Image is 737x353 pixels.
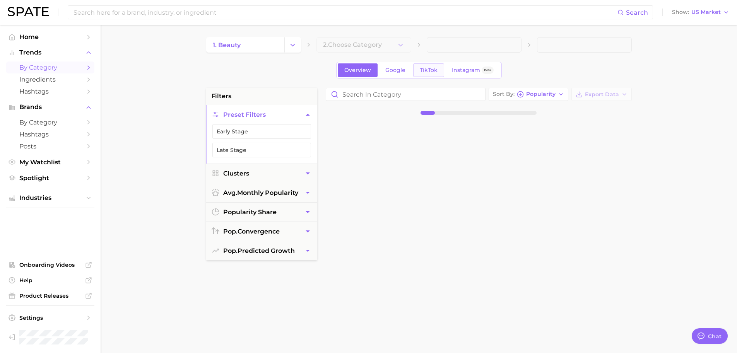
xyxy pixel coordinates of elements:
span: Spotlight [19,174,81,182]
span: Clusters [223,170,249,177]
a: Posts [6,140,94,152]
span: Posts [19,143,81,150]
span: Export Data [585,91,619,98]
a: Spotlight [6,172,94,184]
span: Home [19,33,81,41]
span: 1. beauty [213,41,241,49]
a: Google [379,63,412,77]
span: My Watchlist [19,159,81,166]
button: Late Stage [212,143,311,157]
a: by Category [6,116,94,128]
span: Onboarding Videos [19,261,81,268]
span: Search [626,9,648,16]
button: Export Data [571,88,632,101]
span: Hashtags [19,88,81,95]
button: Trends [6,47,94,58]
button: pop.predicted growth [206,241,317,260]
span: Help [19,277,81,284]
span: Instagram [452,67,480,73]
span: Brands [19,104,81,111]
span: Industries [19,194,81,201]
button: avg.monthly popularity [206,183,317,202]
span: convergence [223,228,280,235]
a: 1. beauty [206,37,284,53]
span: TikTok [420,67,438,73]
button: 2.Choose Category [316,37,411,53]
span: US Market [691,10,721,14]
a: Ingredients [6,73,94,85]
a: InstagramBeta [445,63,500,77]
span: Hashtags [19,131,81,138]
a: Home [6,31,94,43]
a: Log out. Currently logged in as Brennan McVicar with e-mail brennan@spate.nyc. [6,327,94,347]
span: Overview [344,67,371,73]
span: Trends [19,49,81,56]
a: Product Releases [6,290,94,302]
button: Industries [6,192,94,204]
button: ShowUS Market [670,7,731,17]
span: Google [385,67,405,73]
a: Hashtags [6,85,94,97]
abbr: average [223,189,237,196]
button: Change Category [284,37,301,53]
button: Sort ByPopularity [489,88,568,101]
span: by Category [19,64,81,71]
span: predicted growth [223,247,295,254]
input: Search in category [326,88,485,101]
a: My Watchlist [6,156,94,168]
button: Brands [6,101,94,113]
span: Preset Filters [223,111,266,118]
span: 2. Choose Category [323,41,382,48]
a: Overview [338,63,378,77]
span: Product Releases [19,292,81,299]
img: SPATE [8,7,49,16]
span: by Category [19,119,81,126]
a: TikTok [413,63,444,77]
a: Onboarding Videos [6,259,94,271]
button: pop.convergence [206,222,317,241]
button: Early Stage [212,124,311,139]
span: Settings [19,314,81,321]
span: Show [672,10,689,14]
span: Beta [484,67,491,73]
span: monthly popularity [223,189,298,196]
span: popularity share [223,208,277,216]
abbr: popularity index [223,228,238,235]
button: popularity share [206,203,317,222]
a: Settings [6,312,94,324]
button: Preset Filters [206,105,317,124]
a: by Category [6,61,94,73]
a: Help [6,275,94,286]
button: Clusters [206,164,317,183]
span: Ingredients [19,76,81,83]
a: Hashtags [6,128,94,140]
span: Popularity [526,92,556,96]
abbr: popularity index [223,247,238,254]
span: filters [212,92,231,101]
input: Search here for a brand, industry, or ingredient [73,6,617,19]
span: Sort By [493,92,515,96]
